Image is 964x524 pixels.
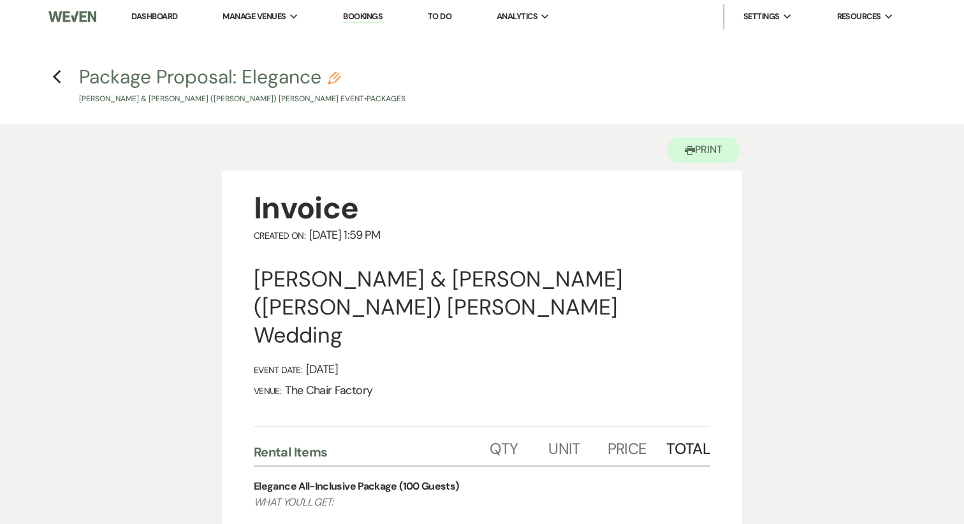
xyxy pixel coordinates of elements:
[743,10,780,23] span: Settings
[343,11,383,23] a: Bookings
[666,427,710,465] div: Total
[48,3,96,30] img: Weven Logo
[254,444,490,460] div: Rental Items
[254,383,710,398] div: The Chair Factory
[490,427,548,465] div: Qty
[667,137,740,163] button: Print
[254,362,710,377] div: [DATE]
[254,364,302,376] span: Event Date:
[254,228,710,243] div: [DATE] 1:59 PM
[254,188,710,228] div: Invoice
[79,93,405,105] p: [PERSON_NAME] & [PERSON_NAME] ([PERSON_NAME]) [PERSON_NAME] Event • Packages
[254,230,305,241] span: Created On:
[428,11,451,22] a: To Do
[79,67,405,105] button: Package Proposal: Elegance[PERSON_NAME] & [PERSON_NAME] ([PERSON_NAME]) [PERSON_NAME] Event•Packages
[254,266,710,350] div: [PERSON_NAME] & [PERSON_NAME] ([PERSON_NAME]) [PERSON_NAME] Wedding
[837,10,881,23] span: Resources
[548,427,607,465] div: Unit
[223,10,286,23] span: Manage Venues
[254,479,458,494] div: Elegance All-Inclusive Package (100 Guests)
[131,11,177,22] a: Dashboard
[497,10,537,23] span: Analytics
[608,427,666,465] div: Price
[254,385,281,397] span: Venue:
